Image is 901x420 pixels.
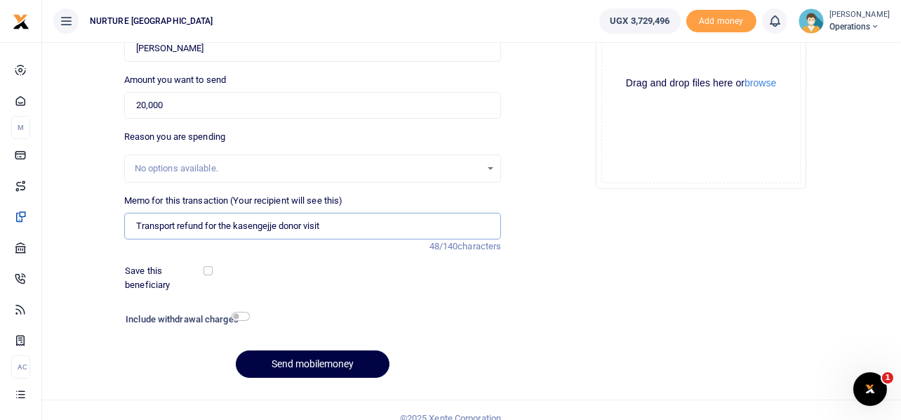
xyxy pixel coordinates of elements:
span: UGX 3,729,496 [610,14,669,28]
button: Send mobilemoney [236,350,389,378]
span: 1 [882,372,893,383]
small: [PERSON_NAME] [829,9,890,21]
a: Add money [686,15,756,25]
input: Loading name... [124,35,502,62]
div: Drag and drop files here or [602,77,800,90]
label: Amount you want to send [124,73,226,87]
li: Ac [11,355,30,379]
input: Enter extra information [124,213,502,239]
label: Reason you are spending [124,130,225,144]
label: Save this beneficiary [125,264,206,291]
button: browse [745,78,776,88]
li: Wallet ballance [594,8,686,34]
img: profile-user [799,8,824,34]
a: UGX 3,729,496 [599,8,680,34]
img: logo-small [13,13,29,30]
span: Operations [829,20,890,33]
a: logo-small logo-large logo-large [13,15,29,26]
h6: Include withdrawal charges [126,314,243,325]
div: No options available. [135,162,481,176]
input: UGX [124,92,502,119]
li: Toup your wallet [686,10,756,33]
iframe: Intercom live chat [853,372,887,406]
span: 48/140 [429,241,458,251]
label: Memo for this transaction (Your recipient will see this) [124,194,343,208]
span: Add money [686,10,756,33]
span: NURTURE [GEOGRAPHIC_DATA] [84,15,219,27]
span: characters [458,241,501,251]
li: M [11,116,30,139]
a: profile-user [PERSON_NAME] Operations [799,8,890,34]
